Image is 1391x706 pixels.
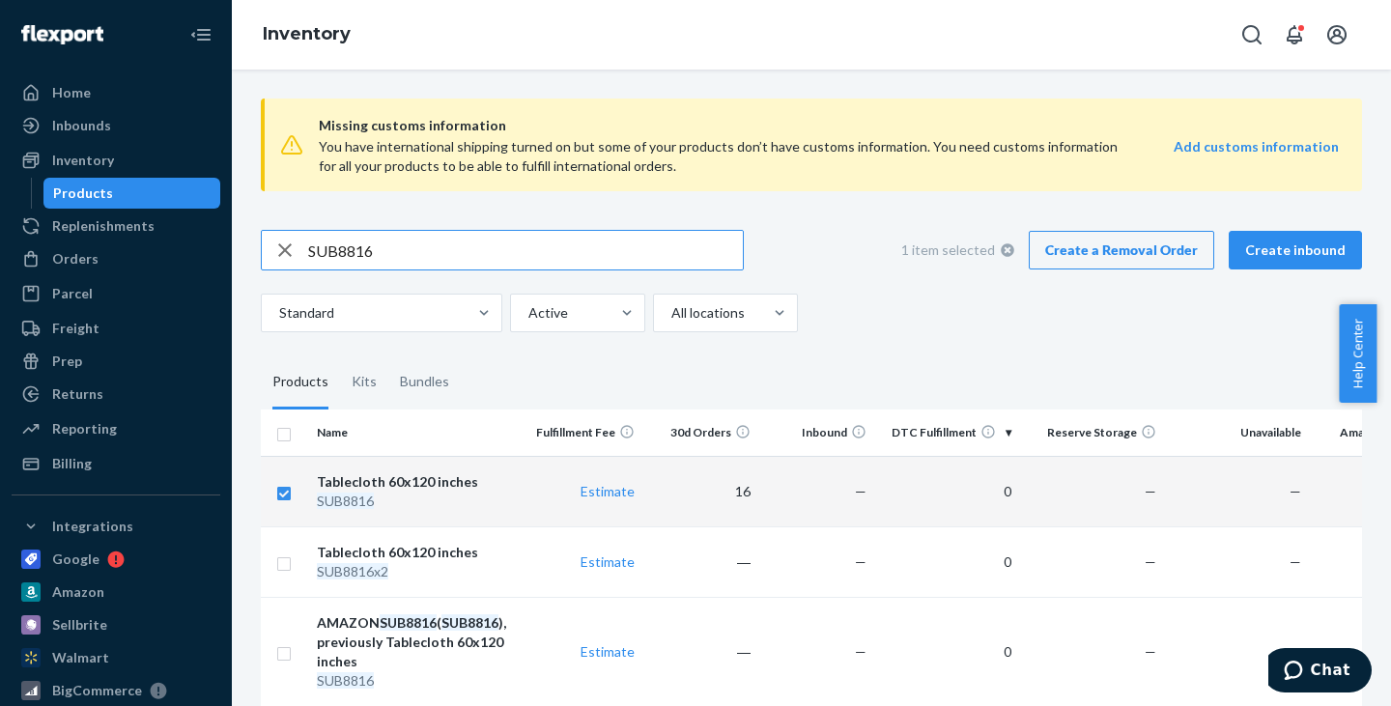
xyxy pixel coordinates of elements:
div: Amazon [52,582,104,602]
button: Open account menu [1318,15,1356,54]
div: AMAZON ( ), previously Tablecloth 60x120 inches [317,613,519,671]
div: Products [272,355,328,409]
input: All locations [669,303,671,323]
div: Home [52,83,91,102]
span: — [1290,553,1301,570]
div: Billing [52,454,92,473]
ol: breadcrumbs [247,7,366,63]
div: Returns [52,384,103,404]
a: Estimate [581,483,635,499]
em: SUB8816x2 [317,563,388,579]
div: Replenishments [52,216,155,236]
span: — [1145,553,1156,570]
td: 16 [642,456,758,526]
iframe: Opens a widget where you can chat to one of our agents [1268,648,1372,696]
div: Kits [352,355,377,409]
button: Integrations [12,511,220,542]
div: Walmart [52,648,109,667]
a: Reporting [12,413,220,444]
input: Active [526,303,528,323]
div: BigCommerce [52,681,142,700]
td: ― [642,597,758,706]
button: Open Search Box [1233,15,1271,54]
th: Fulfillment Fee [526,409,642,456]
span: — [1145,483,1156,499]
strong: Add customs information [1174,138,1339,155]
input: Standard [277,303,279,323]
a: BigCommerce [12,675,220,706]
td: 0 [874,526,1019,597]
div: Bundles [400,355,449,409]
td: 0 [874,456,1019,526]
a: Estimate [581,643,635,660]
span: — [855,643,866,660]
div: Sellbrite [52,615,107,635]
input: Search inventory by name or sku [308,231,743,269]
div: 1 item selected [901,231,1014,269]
div: You have international shipping turned on but some of your products don’t have customs informatio... [319,137,1135,176]
a: Parcel [12,278,220,309]
a: Sellbrite [12,609,220,640]
span: — [1290,483,1301,499]
em: SUB8816 [441,614,498,631]
a: Create a Removal Order [1029,231,1214,269]
a: Products [43,178,221,209]
th: Unavailable [1164,409,1309,456]
div: Products [53,184,113,203]
a: Add customs information [1174,137,1339,176]
a: Freight [12,313,220,344]
span: — [855,483,866,499]
button: Open notifications [1275,15,1314,54]
button: Create inbound [1229,231,1362,269]
td: ― [642,526,758,597]
div: Inventory [52,151,114,170]
div: Freight [52,319,99,338]
a: Prep [12,346,220,377]
a: Orders [12,243,220,274]
div: Reporting [52,419,117,438]
a: Google [12,544,220,575]
th: Inbound [758,409,874,456]
div: Tablecloth 60x120 inches [317,472,519,492]
a: Inventory [12,145,220,176]
button: Help Center [1339,304,1377,403]
a: Walmart [12,642,220,673]
th: Name [309,409,526,456]
div: Integrations [52,517,133,536]
td: 0 [874,597,1019,706]
a: Amazon [12,577,220,607]
div: Inbounds [52,116,111,135]
a: Estimate [581,553,635,570]
a: Inbounds [12,110,220,141]
th: Reserve Storage [1019,409,1164,456]
span: — [855,553,866,570]
div: Google [52,550,99,569]
em: SUB8816 [317,672,374,689]
th: DTC Fulfillment [874,409,1019,456]
button: Close Navigation [182,15,220,54]
div: Prep [52,352,82,371]
span: — [1145,643,1156,660]
a: Billing [12,448,220,479]
th: 30d Orders [642,409,758,456]
img: Flexport logo [21,25,103,44]
a: Returns [12,379,220,409]
span: — [1290,643,1301,660]
div: Tablecloth 60x120 inches [317,543,519,562]
em: SUB8816 [380,614,437,631]
div: Orders [52,249,99,268]
span: Missing customs information [319,114,1339,137]
a: Home [12,77,220,108]
a: Replenishments [12,211,220,241]
a: Inventory [263,23,351,44]
div: Parcel [52,284,93,303]
em: SUB8816 [317,493,374,509]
